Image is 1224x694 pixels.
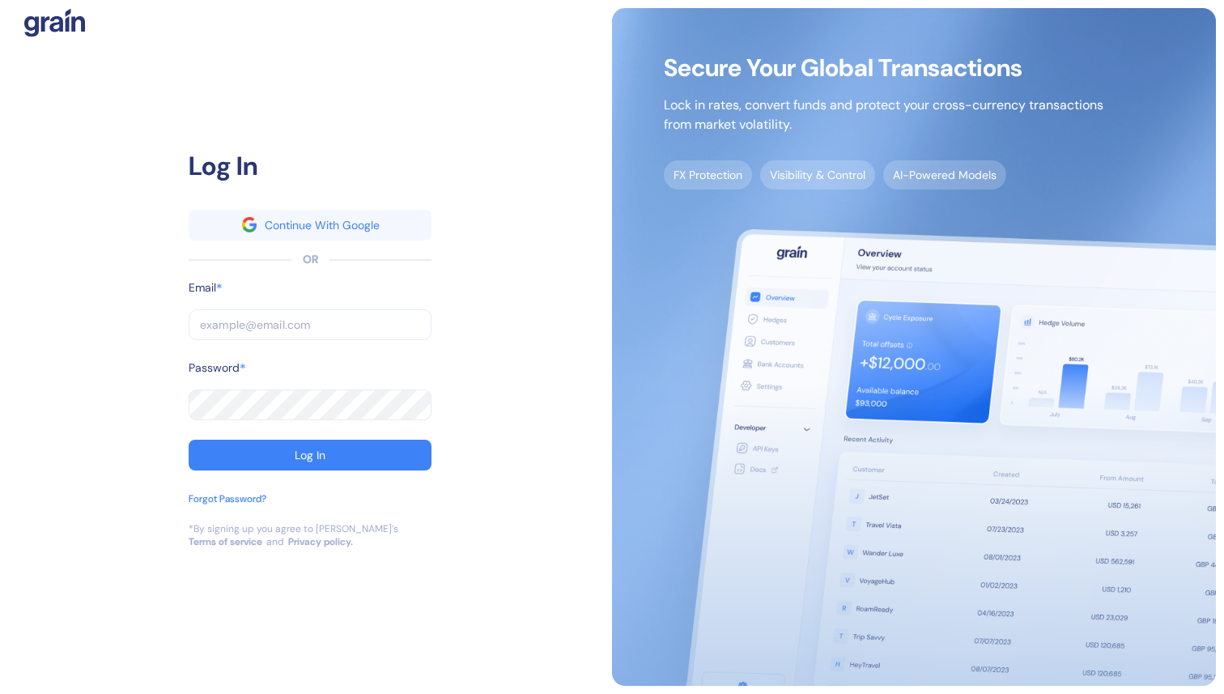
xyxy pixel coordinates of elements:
[664,60,1103,76] span: Secure Your Global Transactions
[295,449,325,461] div: Log In
[612,8,1216,686] img: signup-main-image
[189,210,431,241] button: googleContinue With Google
[189,492,266,506] div: Forgot Password?
[24,8,85,37] img: logo
[664,160,752,189] span: FX Protection
[265,219,380,231] div: Continue With Google
[189,535,262,548] a: Terms of service
[303,251,318,268] div: OR
[189,360,240,377] label: Password
[189,492,266,522] button: Forgot Password?
[189,522,398,535] div: *By signing up you agree to [PERSON_NAME]’s
[664,96,1103,134] p: Lock in rates, convert funds and protect your cross-currency transactions from market volatility.
[242,217,257,232] img: google
[189,440,431,470] button: Log In
[266,535,284,548] div: and
[760,160,875,189] span: Visibility & Control
[288,535,353,548] a: Privacy policy.
[189,279,216,296] label: Email
[189,309,431,340] input: example@email.com
[189,147,431,185] div: Log In
[883,160,1006,189] span: AI-Powered Models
